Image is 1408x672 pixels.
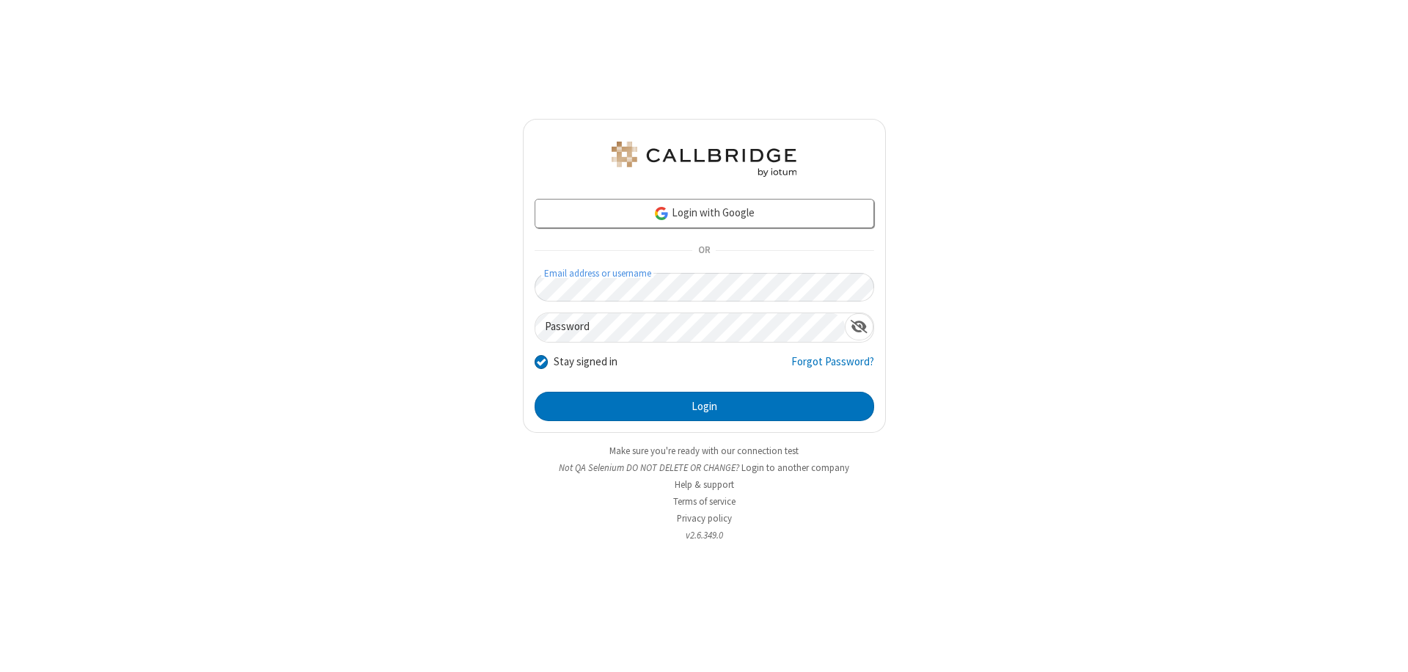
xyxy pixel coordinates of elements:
button: Login to another company [741,461,849,475]
div: Show password [845,313,873,340]
label: Stay signed in [554,354,617,370]
a: Help & support [675,478,734,491]
img: google-icon.png [653,205,670,222]
button: Login [535,392,874,421]
span: OR [692,241,716,261]
a: Make sure you're ready with our connection test [609,445,799,457]
a: Forgot Password? [791,354,874,381]
a: Privacy policy [677,512,732,525]
img: QA Selenium DO NOT DELETE OR CHANGE [609,142,799,177]
input: Password [535,313,845,342]
input: Email address or username [535,273,874,302]
a: Login with Google [535,199,874,228]
li: Not QA Selenium DO NOT DELETE OR CHANGE? [523,461,886,475]
li: v2.6.349.0 [523,528,886,542]
a: Terms of service [673,495,736,508]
